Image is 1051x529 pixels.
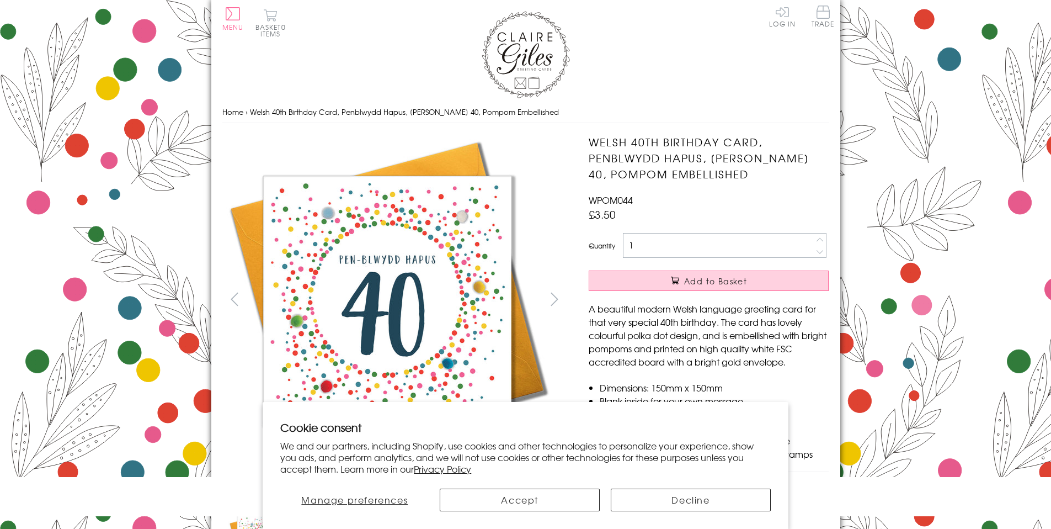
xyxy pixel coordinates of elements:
button: next [542,287,567,311]
a: Home [222,107,243,117]
span: 0 items [260,22,286,39]
li: Dimensions: 150mm x 150mm [600,381,829,394]
nav: breadcrumbs [222,101,829,124]
a: Privacy Policy [414,462,471,475]
span: Menu [222,22,244,32]
img: Claire Giles Greetings Cards [482,11,570,98]
span: Manage preferences [301,493,408,506]
button: Menu [222,7,244,30]
span: Welsh 40th Birthday Card, Penblwydd Hapus, [PERSON_NAME] 40, Pompom Embellished [250,107,559,117]
span: Trade [812,6,835,27]
button: Basket0 items [255,9,286,37]
p: A beautiful modern Welsh language greeting card for that very special 40th birthday. The card has... [589,302,829,368]
button: Add to Basket [589,271,829,291]
h1: Welsh 40th Birthday Card, Penblwydd Hapus, [PERSON_NAME] 40, Pompom Embellished [589,134,829,182]
span: Add to Basket [684,276,747,287]
button: Decline [611,489,771,511]
label: Quantity [589,241,615,251]
span: › [246,107,248,117]
button: Manage preferences [280,489,429,511]
button: Accept [440,489,600,511]
span: WPOM044 [589,193,633,207]
p: We and our partners, including Shopify, use cookies and other technologies to personalize your ex... [280,440,771,474]
button: prev [222,287,247,311]
li: Blank inside for your own message [600,394,829,408]
a: Log In [769,6,796,27]
h2: Cookie consent [280,420,771,435]
a: Trade [812,6,835,29]
img: Welsh 40th Birthday Card, Penblwydd Hapus, Dotty 40, Pompom Embellished [222,134,553,465]
span: £3.50 [589,207,616,222]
